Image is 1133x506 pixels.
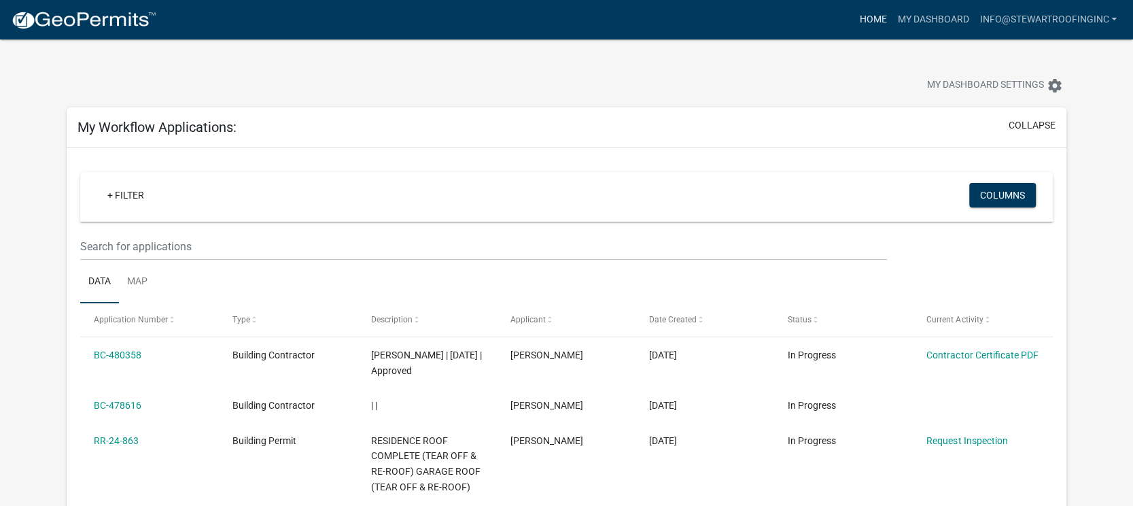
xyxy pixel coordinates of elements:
[80,233,887,260] input: Search for applications
[913,303,1052,336] datatable-header-cell: Current Activity
[358,303,497,336] datatable-header-cell: Description
[926,315,983,324] span: Current Activity
[649,350,677,360] span: 09/18/2025
[80,303,219,336] datatable-header-cell: Application Number
[974,7,1122,33] a: info@stewartroofinginc
[927,78,1044,94] span: My Dashboard Settings
[892,7,974,33] a: My Dashboard
[510,350,582,360] span: WILLIAM A. PANOZZO
[1009,118,1056,133] button: collapse
[788,435,836,446] span: In Progress
[510,315,545,324] span: Applicant
[649,435,677,446] span: 05/17/2024
[926,350,1038,360] a: Contractor Certificate PDF
[97,183,155,207] a: + Filter
[1047,78,1063,94] i: settings
[119,260,156,304] a: Map
[232,315,250,324] span: Type
[77,119,237,135] h5: My Workflow Applications:
[94,315,168,324] span: Application Number
[788,315,812,324] span: Status
[232,435,296,446] span: Building Permit
[510,400,582,411] span: WILLIAM A. PANOZZO
[371,400,377,411] span: | |
[926,435,1007,446] a: Request Inspection
[497,303,635,336] datatable-header-cell: Applicant
[969,183,1036,207] button: Columns
[94,350,141,360] a: BC-480358
[94,435,139,446] a: RR-24-863
[854,7,892,33] a: Home
[232,350,315,360] span: Building Contractor
[371,350,482,376] span: WILLIAM PANOZZO | 09/18/2025 | Approved
[80,260,119,304] a: Data
[649,315,697,324] span: Date Created
[220,303,358,336] datatable-header-cell: Type
[775,303,913,336] datatable-header-cell: Status
[649,400,677,411] span: 09/15/2025
[788,400,836,411] span: In Progress
[232,400,315,411] span: Building Contractor
[510,435,582,446] span: WILLIAM A. PANOZZO
[371,435,481,492] span: RESIDENCE ROOF COMPLETE (TEAR OFF & RE-ROOF) GARAGE ROOF (TEAR OFF & RE-ROOF)
[635,303,774,336] datatable-header-cell: Date Created
[371,315,413,324] span: Description
[788,350,836,360] span: In Progress
[916,72,1074,99] button: My Dashboard Settingssettings
[94,400,141,411] a: BC-478616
